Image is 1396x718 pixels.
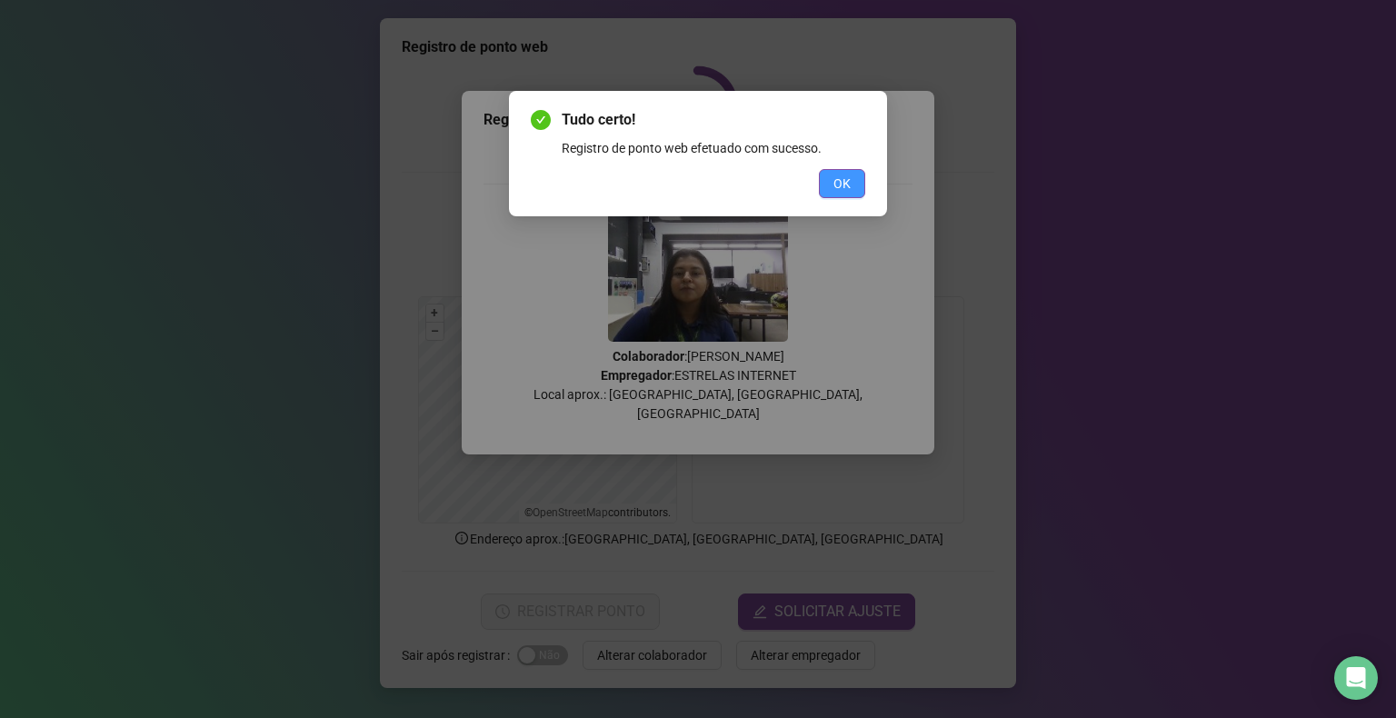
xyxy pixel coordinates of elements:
span: Tudo certo! [562,109,865,131]
span: OK [833,174,851,194]
div: Registro de ponto web efetuado com sucesso. [562,138,865,158]
div: Open Intercom Messenger [1334,656,1378,700]
button: OK [819,169,865,198]
span: check-circle [531,110,551,130]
